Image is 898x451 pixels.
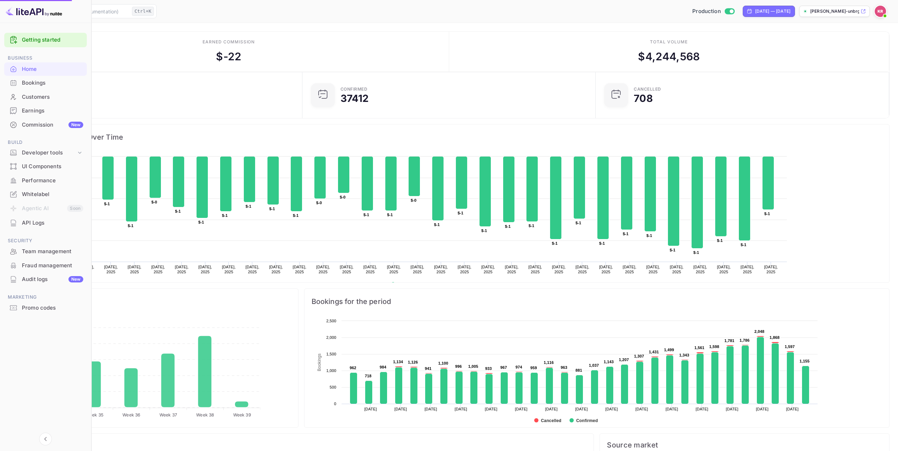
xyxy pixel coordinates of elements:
[394,407,407,411] text: [DATE]
[246,204,251,208] text: $-1
[22,93,83,101] div: Customers
[4,160,87,173] div: UI Components
[4,62,87,76] div: Home
[664,348,674,352] text: 1,499
[552,241,558,245] text: $-1
[326,368,336,373] text: 1,000
[454,407,467,411] text: [DATE]
[222,213,228,218] text: $-1
[233,412,251,418] tspan: Week 39
[196,412,214,418] tspan: Week 38
[4,237,87,245] span: Security
[326,335,336,340] text: 2,000
[22,121,83,129] div: Commission
[4,174,87,187] a: Performance
[575,265,589,274] text: [DATE], 2025
[575,368,582,372] text: 881
[16,296,291,307] span: Weekly volume
[692,7,721,16] span: Production
[650,39,688,45] div: Total volume
[481,265,495,274] text: [DATE], 2025
[605,407,618,411] text: [DATE]
[22,275,83,284] div: Audit logs
[4,90,87,104] div: Customers
[68,122,83,128] div: New
[741,243,746,247] text: $-1
[4,245,87,258] a: Team management
[695,407,708,411] text: [DATE]
[4,259,87,273] div: Fraud management
[4,90,87,103] a: Customers
[330,385,336,389] text: 500
[22,177,83,185] div: Performance
[151,265,165,274] text: [DATE], 2025
[4,104,87,117] a: Earnings
[481,228,487,233] text: $-1
[635,407,648,411] text: [DATE]
[638,49,700,65] div: $ 4,244,568
[363,213,369,217] text: $-1
[175,265,188,274] text: [DATE], 2025
[529,224,534,228] text: $-1
[22,248,83,256] div: Team management
[438,361,448,365] text: 1,100
[4,104,87,118] div: Earnings
[4,118,87,132] div: CommissionNew
[4,62,87,75] a: Home
[505,224,511,228] text: $-1
[634,354,644,358] text: 1,307
[39,433,52,445] button: Collapse navigation
[151,200,157,204] text: $-0
[694,346,704,350] text: 1,561
[340,87,368,91] div: Confirmed
[316,201,322,205] text: $-0
[4,33,87,47] div: Getting started
[575,221,581,225] text: $-1
[755,8,790,14] div: [DATE] — [DATE]
[679,353,689,357] text: 1,343
[4,301,87,314] a: Promo codes
[741,265,754,274] text: [DATE], 2025
[693,250,699,255] text: $-1
[293,213,299,218] text: $-1
[4,76,87,89] a: Bookings
[576,418,598,423] text: Confirmed
[175,209,181,213] text: $-1
[646,233,652,238] text: $-1
[340,195,345,199] text: $-0
[4,118,87,131] a: CommissionNew
[468,364,478,368] text: 1,005
[340,265,354,274] text: [DATE], 2025
[634,93,652,103] div: 708
[604,360,614,364] text: 1,143
[756,407,769,411] text: [DATE]
[689,7,737,16] div: Switch to Sandbox mode
[216,49,241,65] div: $ -22
[22,149,76,157] div: Developer tools
[875,6,886,17] img: Kobus Roux
[458,211,463,215] text: $-1
[4,301,87,315] div: Promo codes
[16,132,882,143] span: Commission Growth Over Time
[104,265,118,274] text: [DATE], 2025
[545,407,558,411] text: [DATE]
[485,407,498,411] text: [DATE]
[709,345,719,349] text: 1,598
[411,198,416,202] text: $-0
[6,6,62,17] img: LiteAPI logo
[22,262,83,270] div: Fraud management
[4,273,87,286] a: Audit logsNew
[4,174,87,188] div: Performance
[575,407,588,411] text: [DATE]
[646,265,660,274] text: [DATE], 2025
[724,339,734,343] text: 1,781
[22,79,83,87] div: Bookings
[4,293,87,301] span: Marketing
[541,418,561,423] text: Cancelled
[68,276,83,282] div: New
[740,338,749,342] text: 1,786
[607,441,882,449] span: Source market
[665,407,678,411] text: [DATE]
